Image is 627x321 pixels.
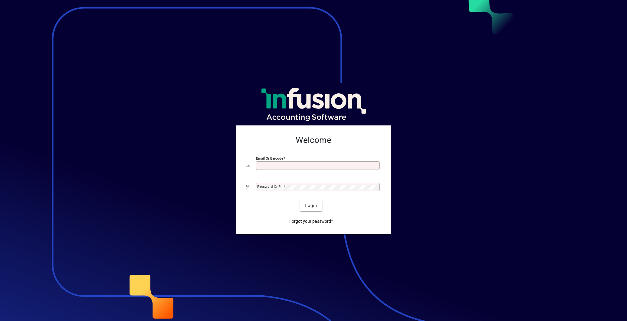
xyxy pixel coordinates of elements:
[256,156,283,160] mat-label: Email or Barcode
[246,135,381,145] h2: Welcome
[287,216,336,227] a: Forgot your password?
[289,218,333,225] span: Forgot your password?
[300,200,322,211] button: Login
[305,203,317,209] span: Login
[257,184,283,189] mat-label: Password or Pin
